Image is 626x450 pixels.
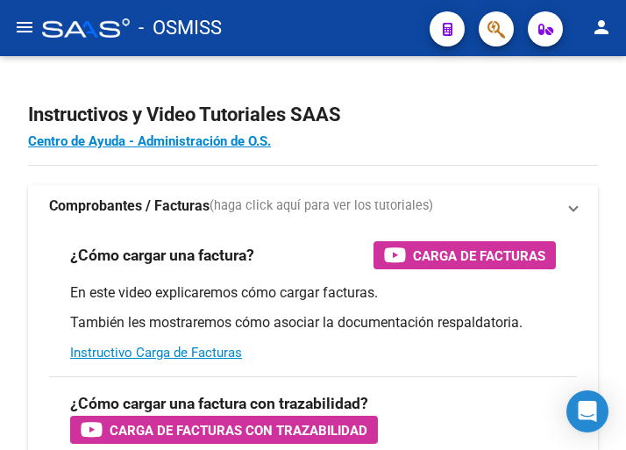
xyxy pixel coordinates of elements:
[28,133,271,149] a: Centro de Ayuda - Administración de O.S.
[70,416,378,444] button: Carga de Facturas con Trazabilidad
[70,283,556,303] p: En este video explicaremos cómo cargar facturas.
[49,196,210,216] strong: Comprobantes / Facturas
[70,391,368,416] h3: ¿Cómo cargar una factura con trazabilidad?
[70,345,242,361] a: Instructivo Carga de Facturas
[210,196,433,216] span: (haga click aquí para ver los tutoriales)
[70,313,556,332] p: También les mostraremos cómo asociar la documentación respaldatoria.
[110,419,367,441] span: Carga de Facturas con Trazabilidad
[566,390,608,432] div: Open Intercom Messenger
[373,241,556,269] button: Carga de Facturas
[28,98,598,132] h2: Instructivos y Video Tutoriales SAAS
[591,17,612,38] mat-icon: person
[70,243,254,268] h3: ¿Cómo cargar una factura?
[139,9,222,47] span: - OSMISS
[413,245,545,267] span: Carga de Facturas
[28,185,598,227] mat-expansion-panel-header: Comprobantes / Facturas(haga click aquí para ver los tutoriales)
[14,17,35,38] mat-icon: menu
